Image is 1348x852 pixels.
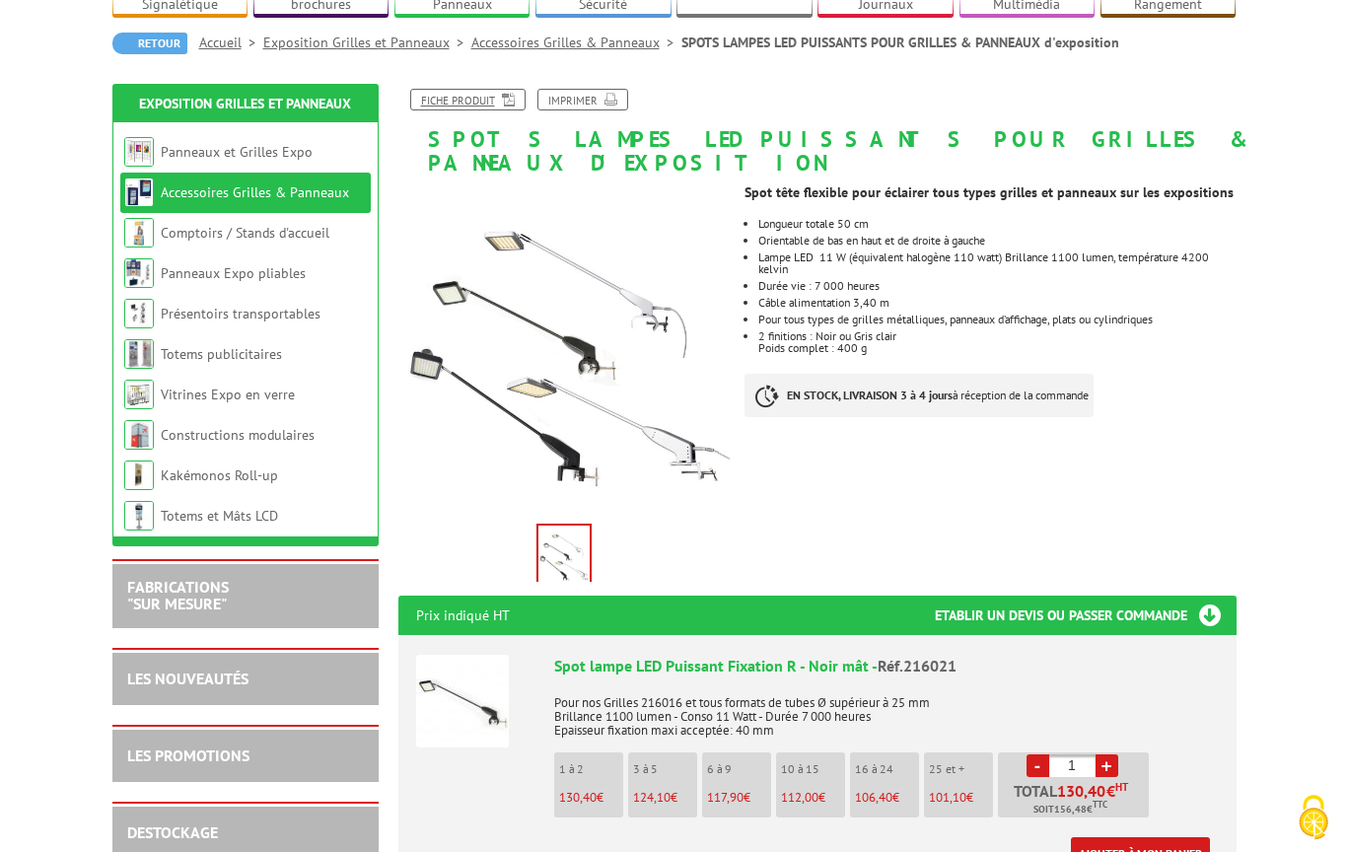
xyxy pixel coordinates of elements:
a: Kakémonos Roll-up [161,466,278,484]
img: Totems publicitaires [124,339,154,369]
a: Retour [112,33,187,54]
a: LES PROMOTIONS [127,745,249,765]
p: 2 finitions : Noir ou Gris clair Poids complet : 400 g [758,330,1236,354]
a: Imprimer [537,89,628,110]
span: 106,40 [855,789,892,806]
p: Total [1003,783,1149,817]
span: Réf.216021 [878,656,957,675]
a: LES NOUVEAUTÉS [127,669,248,688]
img: Panneaux Expo pliables [124,258,154,288]
img: Accessoires Grilles & Panneaux [124,177,154,207]
img: Spot lampe LED Puissant Fixation R - Noir mât [416,655,509,747]
a: Panneaux et Grilles Expo [161,143,313,161]
li: SPOTS LAMPES LED PUISSANTS POUR GRILLES & PANNEAUX d'exposition [681,33,1119,52]
a: Panneaux Expo pliables [161,264,306,282]
img: Présentoirs transportables [124,299,154,328]
p: € [929,791,993,805]
strong: EN STOCK, LIVRAISON 3 à 4 jours [787,388,953,402]
span: 101,10 [929,789,966,806]
p: 10 à 15 [781,762,845,776]
span: 112,00 [781,789,818,806]
p: 16 à 24 [855,762,919,776]
p: € [855,791,919,805]
p: € [707,791,771,805]
a: Accessoires Grilles & Panneaux [161,183,349,201]
p: à réception de la commande [745,374,1094,417]
li: Câble alimentation 3,40 m [758,297,1236,309]
p: 6 à 9 [707,762,771,776]
img: Panneaux et Grilles Expo [124,137,154,167]
a: Accessoires Grilles & Panneaux [471,34,681,51]
p: € [781,791,845,805]
p: 3 à 5 [633,762,697,776]
li: Pour tous types de grilles métalliques, panneaux d’affichage, plats ou cylindriques [758,314,1236,325]
a: Exposition Grilles et Panneaux [139,95,351,112]
a: DESTOCKAGE [127,822,218,842]
p: Pour nos Grilles 216016 et tous formats de tubes Ø supérieur à 25 mm Brillance 1100 lumen - Conso... [554,682,1219,738]
a: Totems publicitaires [161,345,282,363]
img: Constructions modulaires [124,420,154,450]
p: 25 et + [929,762,993,776]
span: Soit € [1033,802,1107,817]
a: Totems et Mâts LCD [161,507,278,525]
p: € [633,791,697,805]
a: Accueil [199,34,263,51]
li: Durée vie : 7 000 heures [758,280,1236,292]
h3: Etablir un devis ou passer commande [935,596,1237,635]
li: Orientable de bas en haut et de droite à gauche [758,235,1236,247]
img: Kakémonos Roll-up [124,461,154,490]
a: FABRICATIONS"Sur Mesure" [127,577,229,614]
a: Constructions modulaires [161,426,315,444]
p: € [559,791,623,805]
p: 1 à 2 [559,762,623,776]
sup: HT [1115,780,1128,794]
a: - [1027,754,1049,777]
span: € [1106,783,1115,799]
a: Exposition Grilles et Panneaux [263,34,471,51]
h1: SPOTS LAMPES LED PUISSANTS POUR GRILLES & PANNEAUX d'exposition [384,89,1251,175]
img: Comptoirs / Stands d'accueil [124,218,154,248]
span: 130,40 [559,789,597,806]
a: + [1096,754,1118,777]
button: Cookies (fenêtre modale) [1279,785,1348,852]
span: 124,10 [633,789,671,806]
span: 117,90 [707,789,744,806]
a: Fiche produit [410,89,526,110]
li: Lampe LED 11 W (équivalent halogène 110 watt) Brillance 1100 lumen, température 4200 kelvin [758,251,1236,275]
a: Présentoirs transportables [161,305,320,322]
strong: Spot tête flexible pour éclairer tous types grilles et panneaux sur les expositions [745,183,1234,201]
img: spots_lumineux_noir_gris_led_216021_216022_216025_216026.jpg [538,526,590,587]
sup: TTC [1093,799,1107,810]
div: Spot lampe LED Puissant Fixation R - Noir mât - [554,655,1219,677]
img: spots_lumineux_noir_gris_led_216021_216022_216025_216026.jpg [398,184,731,517]
a: Vitrines Expo en verre [161,386,295,403]
span: 130,40 [1057,783,1106,799]
img: Vitrines Expo en verre [124,380,154,409]
img: Totems et Mâts LCD [124,501,154,531]
img: Cookies (fenêtre modale) [1289,793,1338,842]
a: Comptoirs / Stands d'accueil [161,224,329,242]
li: Longueur totale 50 cm [758,218,1236,230]
span: 156,48 [1054,802,1087,817]
p: Prix indiqué HT [416,596,510,635]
